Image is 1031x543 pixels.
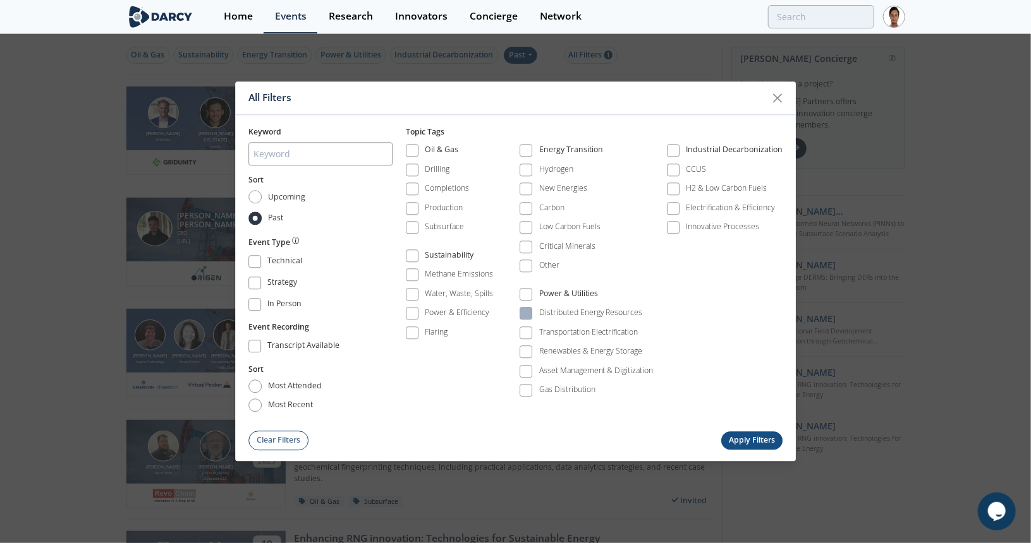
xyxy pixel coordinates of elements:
[425,326,448,338] div: Flaring
[425,288,493,299] div: Water, Waste, Spills
[248,174,264,185] span: Sort
[248,142,393,165] input: Keyword
[539,260,559,271] div: Other
[721,431,783,450] button: Apply Filters
[539,288,598,303] div: Power & Utilities
[425,222,464,233] div: Subsurface
[425,164,449,175] div: Drilling
[248,212,262,225] input: Past
[470,11,518,21] div: Concierge
[425,202,463,213] div: Production
[686,202,775,213] div: Electrification & Efficiency
[248,322,309,333] button: Event Recording
[248,398,262,412] input: most recent
[267,298,302,313] div: In Person
[406,126,444,137] span: Topic Tags
[329,11,373,21] div: Research
[425,145,458,160] div: Oil & Gas
[425,269,493,280] div: Methane Emissions
[425,249,473,265] div: Sustainability
[248,87,766,110] div: All Filters
[224,11,253,21] div: Home
[248,191,262,204] input: Upcoming
[686,222,759,233] div: Innovative Processes
[126,6,195,28] img: logo-wide.svg
[248,126,281,137] span: Keyword
[539,202,564,213] div: Carbon
[883,6,905,28] img: Profile
[268,212,283,224] span: Past
[539,365,654,376] div: Asset Management & Digitization
[248,380,262,393] input: most attended
[686,164,706,175] div: CCUS
[539,385,595,396] div: Gas Distribution
[539,346,643,357] div: Renewables & Energy Storage
[686,145,783,160] div: Industrial Decarbonization
[539,241,595,252] div: Critical Minerals
[686,183,767,194] div: H2 & Low Carbon Fuels
[539,326,638,338] div: Transportation Electrification
[425,307,489,319] div: Power & Efficiency
[539,145,603,160] div: Energy Transition
[248,322,309,333] span: Event Recording
[275,11,307,21] div: Events
[539,164,573,175] div: Hydrogen
[425,183,469,194] div: Completions
[268,381,322,392] span: most attended
[248,174,264,186] button: Sort
[267,277,297,292] div: Strategy
[248,237,299,248] button: Event Type
[267,340,339,355] div: Transcript Available
[978,492,1018,530] iframe: chat widget
[267,255,302,270] div: Technical
[395,11,448,21] div: Innovators
[539,222,601,233] div: Low Carbon Fuels
[539,307,643,319] div: Distributed Energy Resources
[539,183,587,194] div: New Energies
[248,237,290,248] span: Event Type
[268,191,305,203] span: Upcoming
[248,431,309,450] button: Clear Filters
[540,11,582,21] div: Network
[768,5,874,28] input: Advanced Search
[248,364,264,375] button: Sort
[292,237,299,244] img: information.svg
[268,400,313,411] span: most recent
